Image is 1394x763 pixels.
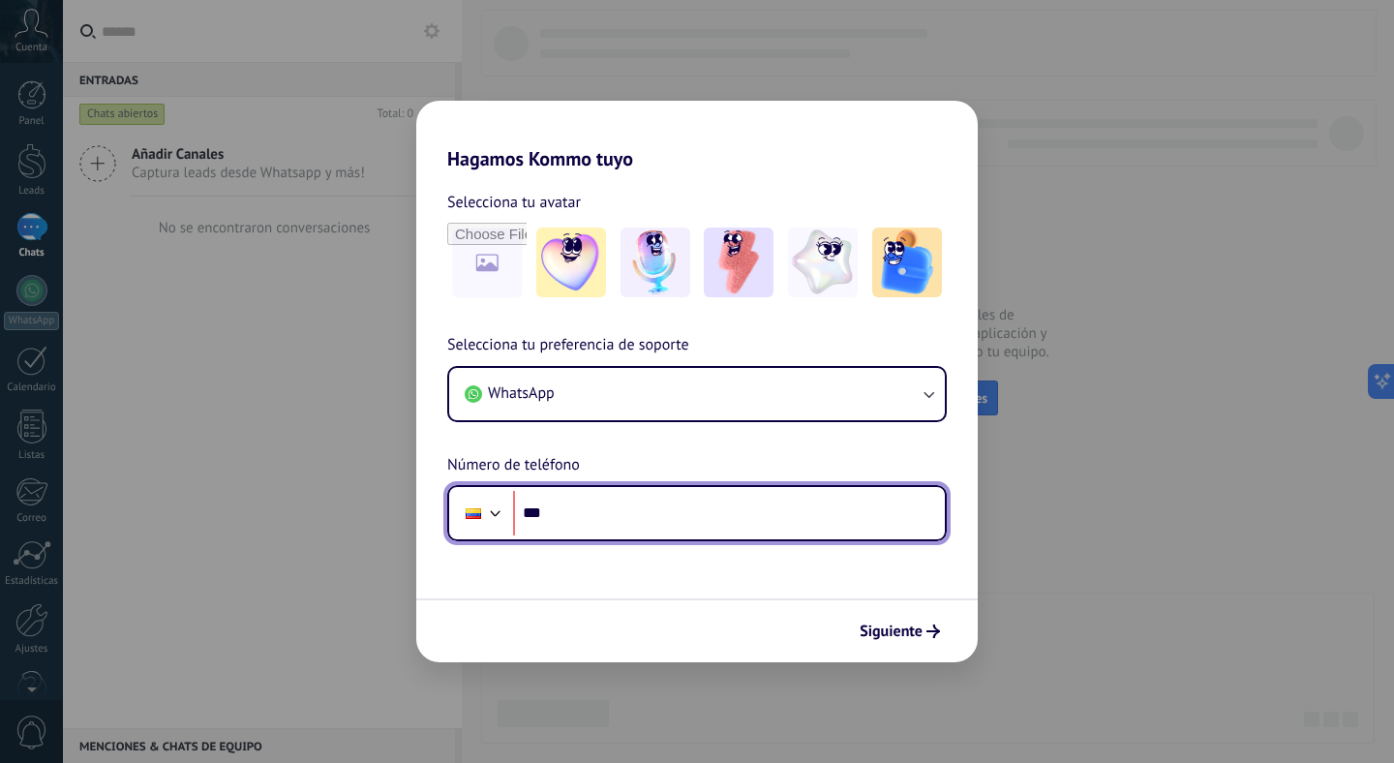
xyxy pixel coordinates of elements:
[447,453,580,478] span: Número de teléfono
[447,190,581,215] span: Selecciona tu avatar
[488,383,555,403] span: WhatsApp
[788,228,858,297] img: -4.jpeg
[860,625,923,638] span: Siguiente
[536,228,606,297] img: -1.jpeg
[449,368,945,420] button: WhatsApp
[851,615,949,648] button: Siguiente
[704,228,773,297] img: -3.jpeg
[416,101,978,170] h2: Hagamos Kommo tuyo
[621,228,690,297] img: -2.jpeg
[447,333,689,358] span: Selecciona tu preferencia de soporte
[455,493,492,534] div: Colombia: + 57
[872,228,942,297] img: -5.jpeg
